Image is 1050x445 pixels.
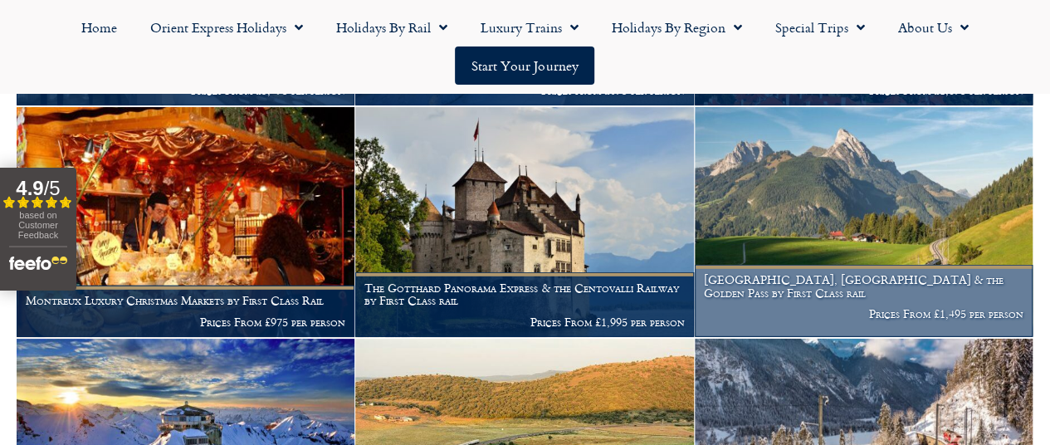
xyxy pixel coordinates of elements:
a: Home [65,8,134,46]
a: Orient Express Holidays [134,8,320,46]
a: Special Trips [759,8,882,46]
p: Prices from £895 per person [364,84,684,97]
a: Holidays by Region [595,8,759,46]
a: Start your Journey [455,46,594,85]
a: Luxury Trains [464,8,595,46]
h1: The Gotthard Panorama Express & the Centovalli Railway by First Class rail [364,281,684,308]
a: The Gotthard Panorama Express & the Centovalli Railway by First Class rail Prices From £1,995 per... [355,107,694,337]
p: Prices From £1,695 per person [704,84,1023,97]
p: Prices From £1,995 per person [364,315,684,329]
h1: [GEOGRAPHIC_DATA], [GEOGRAPHIC_DATA] & the Golden Pass by First Class rail [704,273,1023,300]
a: About Us [882,8,985,46]
a: [GEOGRAPHIC_DATA], [GEOGRAPHIC_DATA] & the Golden Pass by First Class rail Prices From £1,495 per... [695,107,1033,337]
img: Chateau de Chillon Montreux [355,107,693,336]
p: Prices From £1,495 per person [704,307,1023,320]
h1: Montreux Luxury Christmas Markets by First Class Rail [26,294,345,307]
a: Holidays by Rail [320,8,464,46]
p: Prices From £975 per person [26,315,345,329]
a: Montreux Luxury Christmas Markets by First Class Rail Prices From £975 per person [17,107,355,337]
nav: Menu [8,8,1042,85]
